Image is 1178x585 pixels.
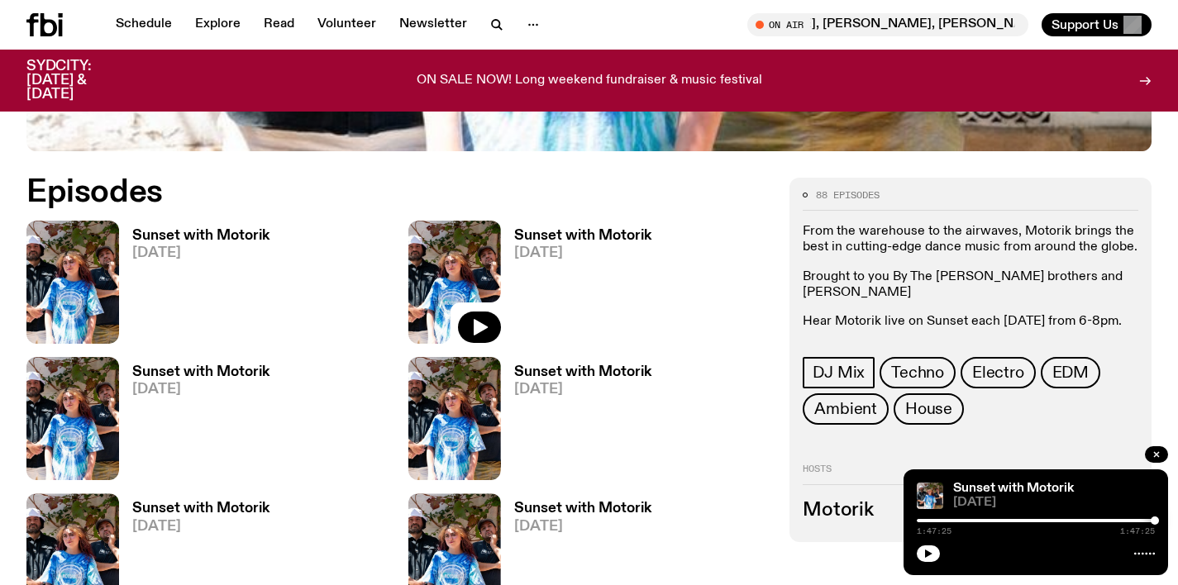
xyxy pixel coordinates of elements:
h2: Hosts [803,464,1138,484]
p: ON SALE NOW! Long weekend fundraiser & music festival [417,74,762,88]
h3: SYDCITY: [DATE] & [DATE] [26,59,132,102]
a: Newsletter [389,13,477,36]
a: EDM [1041,357,1100,388]
p: From the warehouse to the airwaves, Motorik brings the best in cutting-edge dance music from arou... [803,224,1138,255]
a: Sunset with Motorik[DATE] [501,365,651,480]
a: Techno [880,357,956,388]
h3: Sunset with Motorik [514,502,651,516]
h3: Sunset with Motorik [132,229,269,243]
span: [DATE] [132,246,269,260]
a: Schedule [106,13,182,36]
span: House [905,400,952,418]
img: Andrew, Reenie, and Pat stand in a row, smiling at the camera, in dappled light with a vine leafe... [26,221,119,344]
a: House [894,393,964,425]
button: On AirThe Playlist with [PERSON_NAME], [PERSON_NAME], [PERSON_NAME], [PERSON_NAME], and Raf [747,13,1028,36]
a: Sunset with Motorik[DATE] [119,229,269,344]
span: [DATE] [514,383,651,397]
a: Volunteer [308,13,386,36]
span: 1:47:25 [1120,527,1155,535]
span: Ambient [814,400,877,418]
span: Techno [891,364,944,382]
span: [DATE] [132,520,269,534]
span: [DATE] [132,383,269,397]
span: 88 episodes [816,191,880,200]
a: Sunset with Motorik [953,482,1074,495]
p: Brought to you By The [PERSON_NAME] brothers and [PERSON_NAME] [803,269,1138,301]
a: DJ Mix [803,357,875,388]
img: Andrew, Reenie, and Pat stand in a row, smiling at the camera, in dappled light with a vine leafe... [408,357,501,480]
button: Support Us [1042,13,1152,36]
a: Sunset with Motorik[DATE] [501,229,651,344]
span: [DATE] [953,497,1155,509]
span: [DATE] [514,520,651,534]
img: Andrew, Reenie, and Pat stand in a row, smiling at the camera, in dappled light with a vine leafe... [917,483,943,509]
h3: Sunset with Motorik [132,365,269,379]
span: Support Us [1052,17,1118,32]
a: Electro [961,357,1036,388]
span: EDM [1052,364,1089,382]
p: Hear Motorik live on Sunset each [DATE] from 6-8pm. [803,314,1138,330]
img: Andrew, Reenie, and Pat stand in a row, smiling at the camera, in dappled light with a vine leafe... [26,357,119,480]
a: Explore [185,13,250,36]
h3: Motorik [803,502,1138,520]
h3: Sunset with Motorik [514,365,651,379]
span: [DATE] [514,246,651,260]
h3: Sunset with Motorik [514,229,651,243]
h3: Sunset with Motorik [132,502,269,516]
span: 1:47:25 [917,527,951,535]
span: Electro [972,364,1024,382]
h2: Episodes [26,178,770,207]
a: Read [254,13,304,36]
a: Sunset with Motorik[DATE] [119,365,269,480]
a: Ambient [803,393,889,425]
span: DJ Mix [813,364,865,382]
